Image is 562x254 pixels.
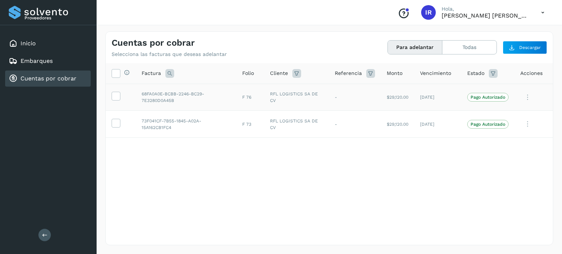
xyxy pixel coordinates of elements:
[5,53,91,69] div: Embarques
[442,6,529,12] p: Hola,
[264,111,329,138] td: RFL LOGISTICS SA DE CV
[335,69,362,77] span: Referencia
[442,12,529,19] p: Ivan Riquelme Contreras
[520,69,543,77] span: Acciones
[5,71,91,87] div: Cuentas por cobrar
[136,111,236,138] td: 73F041CF-7B55-1845-A02A-15A162CB1FC4
[519,44,541,51] span: Descargar
[242,69,254,77] span: Folio
[388,41,442,54] button: Para adelantar
[381,84,414,111] td: $29,120.00
[471,95,505,100] p: Pago Autorizado
[471,122,505,127] p: Pago Autorizado
[142,69,161,77] span: Factura
[503,41,547,54] button: Descargar
[236,111,264,138] td: F 73
[329,84,381,111] td: -
[264,84,329,111] td: RFL LOGISTICS SA DE CV
[381,111,414,138] td: $29,120.00
[387,69,402,77] span: Monto
[112,51,227,57] p: Selecciona las facturas que deseas adelantar
[236,84,264,111] td: F 76
[442,41,497,54] button: Todas
[329,111,381,138] td: -
[20,75,76,82] a: Cuentas por cobrar
[20,40,36,47] a: Inicio
[414,111,461,138] td: [DATE]
[414,84,461,111] td: [DATE]
[112,38,195,48] h4: Cuentas por cobrar
[420,69,451,77] span: Vencimiento
[20,57,53,64] a: Embarques
[25,15,88,20] p: Proveedores
[467,69,484,77] span: Estado
[136,84,236,111] td: 68FA0A0E-BCBB-2246-BC29-7E3280D0A45B
[5,35,91,52] div: Inicio
[270,69,288,77] span: Cliente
